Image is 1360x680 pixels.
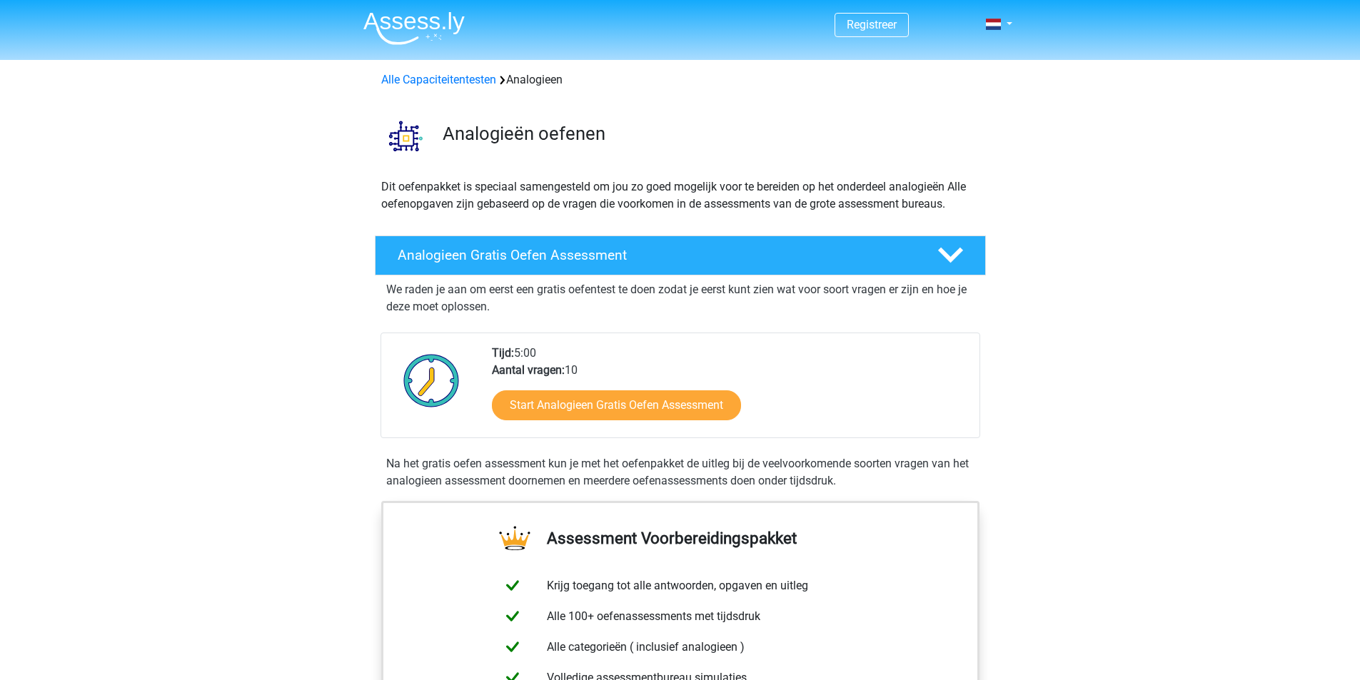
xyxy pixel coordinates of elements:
[492,363,565,377] b: Aantal vragen:
[376,71,985,88] div: Analogieen
[481,345,979,437] div: 5:00 10
[381,455,980,489] div: Na het gratis oefen assessment kun je met het oefenpakket de uitleg bij de veelvoorkomende soorte...
[376,106,436,166] img: analogieen
[398,247,915,263] h4: Analogieen Gratis Oefen Assessment
[492,390,741,420] a: Start Analogieen Gratis Oefen Assessment
[443,123,974,145] h3: Analogieën oefenen
[381,73,496,86] a: Alle Capaciteitentesten
[847,18,897,31] a: Registreer
[369,235,992,275] a: Analogieen Gratis Oefen Assessment
[492,346,514,360] b: Tijd:
[381,178,979,213] p: Dit oefenpakket is speciaal samengesteld om jou zo goed mogelijk voor te bereiden op het onderdee...
[386,281,974,315] p: We raden je aan om eerst een gratis oefentest te doen zodat je eerst kunt zien wat voor soort vra...
[363,11,465,45] img: Assessly
[396,345,468,416] img: Klok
